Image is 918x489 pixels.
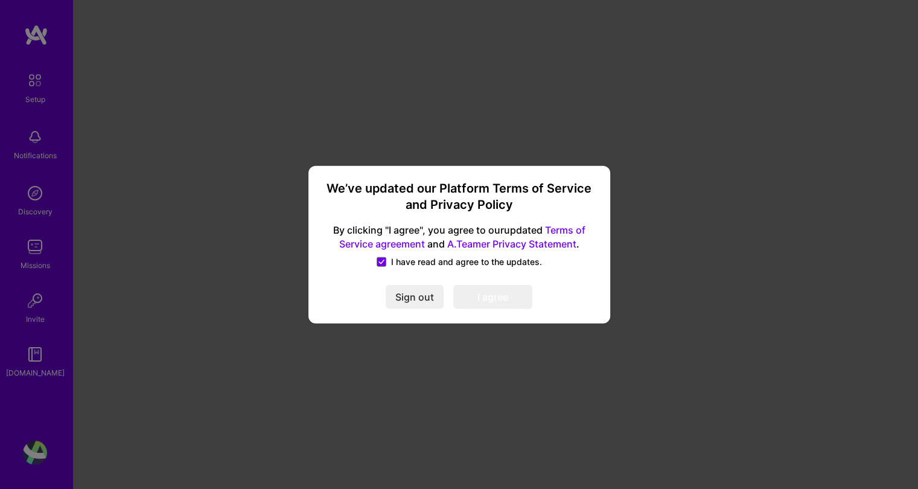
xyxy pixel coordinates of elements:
[447,237,576,249] a: A.Teamer Privacy Statement
[386,284,444,308] button: Sign out
[453,284,532,308] button: I agree
[323,223,596,251] span: By clicking "I agree", you agree to our updated and .
[323,181,596,214] h3: We’ve updated our Platform Terms of Service and Privacy Policy
[339,224,585,250] a: Terms of Service agreement
[391,255,542,267] span: I have read and agree to the updates.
